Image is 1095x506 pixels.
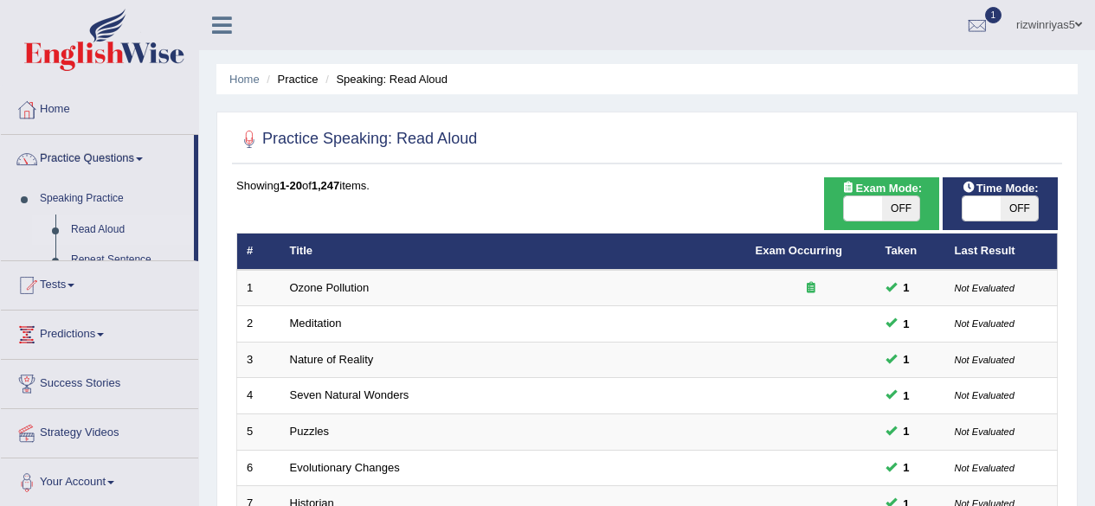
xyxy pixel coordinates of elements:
[1,261,198,304] a: Tests
[237,414,280,451] td: 5
[1001,196,1039,221] span: OFF
[955,390,1014,400] small: Not Evaluated
[290,461,400,474] a: Evolutionary Changes
[290,281,370,294] a: Ozone Pollution
[290,353,374,366] a: Nature of Reality
[262,71,318,87] li: Practice
[756,280,866,297] div: Exam occurring question
[237,234,280,270] th: #
[280,234,746,270] th: Title
[237,378,280,414] td: 4
[290,388,409,401] a: Seven Natural Wonders
[1,360,198,403] a: Success Stories
[897,350,917,368] span: You can still take this question
[236,177,1058,194] div: Showing of items.
[897,422,917,440] span: You can still take this question
[955,318,1014,329] small: Not Evaluated
[321,71,448,87] li: Speaking: Read Aloud
[756,244,842,257] a: Exam Occurring
[897,387,917,405] span: You can still take this question
[63,215,194,246] a: Read Aloud
[955,355,1014,365] small: Not Evaluated
[945,234,1058,270] th: Last Result
[237,306,280,343] td: 2
[1,86,198,129] a: Home
[876,234,945,270] th: Taken
[824,177,939,230] div: Show exams occurring in exams
[290,317,342,330] a: Meditation
[63,245,194,276] a: Repeat Sentence
[32,183,194,215] a: Speaking Practice
[237,270,280,306] td: 1
[882,196,920,221] span: OFF
[955,283,1014,293] small: Not Evaluated
[1,409,198,452] a: Strategy Videos
[312,179,340,192] b: 1,247
[229,73,260,86] a: Home
[1,311,198,354] a: Predictions
[835,179,929,197] span: Exam Mode:
[897,315,917,333] span: You can still take this question
[985,7,1002,23] span: 1
[955,426,1014,437] small: Not Evaluated
[236,126,477,152] h2: Practice Speaking: Read Aloud
[1,458,198,502] a: Your Account
[1,135,194,178] a: Practice Questions
[897,279,917,297] span: You can still take this question
[290,425,330,438] a: Puzzles
[280,179,302,192] b: 1-20
[237,342,280,378] td: 3
[955,463,1014,473] small: Not Evaluated
[237,450,280,486] td: 6
[897,458,917,477] span: You can still take this question
[956,179,1046,197] span: Time Mode:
